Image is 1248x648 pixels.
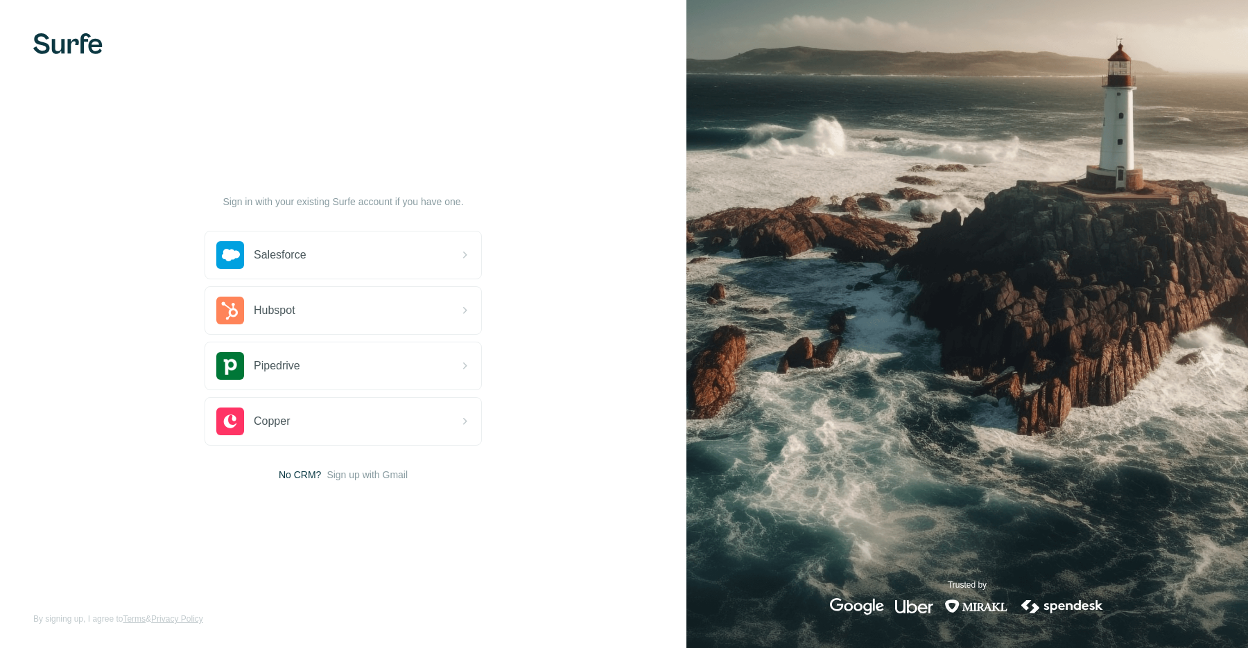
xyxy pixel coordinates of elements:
[123,614,146,624] a: Terms
[223,195,463,209] p: Sign in with your existing Surfe account if you have one.
[216,408,244,435] img: copper's logo
[254,247,306,263] span: Salesforce
[254,413,290,430] span: Copper
[254,358,300,374] span: Pipedrive
[205,167,482,189] h1: Let’s get started!
[151,614,203,624] a: Privacy Policy
[33,33,103,54] img: Surfe's logo
[254,302,295,319] span: Hubspot
[830,598,884,615] img: google's logo
[216,241,244,269] img: salesforce's logo
[944,598,1008,615] img: mirakl's logo
[33,613,203,625] span: By signing up, I agree to &
[1019,598,1105,615] img: spendesk's logo
[895,598,933,615] img: uber's logo
[948,579,987,591] p: Trusted by
[216,352,244,380] img: pipedrive's logo
[279,468,321,482] span: No CRM?
[216,297,244,324] img: hubspot's logo
[327,468,408,482] button: Sign up with Gmail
